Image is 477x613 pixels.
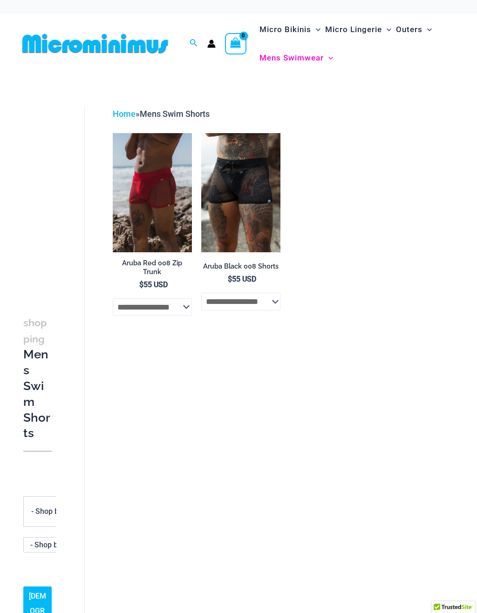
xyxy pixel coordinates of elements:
a: Account icon link [207,40,216,48]
nav: Site Navigation [256,14,458,74]
span: - Shop by Color [24,497,88,526]
span: Mens Swimwear [259,46,324,70]
bdi: 55 USD [139,280,168,289]
span: - Shop by Color [23,496,89,527]
h2: Aruba Red 008 Zip Trunk [113,259,192,276]
span: Menu Toggle [382,18,391,41]
span: Menu Toggle [422,18,432,41]
img: MM SHOP LOGO FLAT [19,33,172,54]
span: Menu Toggle [311,18,320,41]
a: Aruba Red 008 Zip Trunk [113,259,192,280]
h2: Aruba Black 008 Shorts [201,262,280,271]
span: Menu Toggle [324,46,333,70]
a: Micro LingerieMenu ToggleMenu Toggle [323,15,394,44]
bdi: 55 USD [228,275,256,283]
a: Aruba Black 008 Shorts [201,262,280,274]
iframe: TrustedSite Certified [23,100,107,286]
img: Aruba Black 008 Shorts 01 [201,133,280,252]
a: Aruba Red 008 Zip Trunk 05Aruba Red 008 Zip Trunk 04Aruba Red 008 Zip Trunk 04 [113,133,192,252]
span: shopping [23,317,47,345]
a: Micro BikinisMenu ToggleMenu Toggle [257,15,323,44]
h3: Mens Swim Shorts [23,315,52,441]
span: Outers [396,18,422,41]
a: OutersMenu ToggleMenu Toggle [394,15,434,44]
span: - Shop by Color [31,507,82,516]
a: Aruba Black 008 Shorts 01Aruba Black 008 Shorts 02Aruba Black 008 Shorts 02 [201,133,280,252]
span: - Shop by Fabric [24,538,88,552]
span: - Shop by Fabric [30,540,84,549]
span: Mens Swim Shorts [140,109,210,119]
span: - Shop by Fabric [23,537,89,552]
a: Home [113,109,136,119]
span: $ [139,280,143,289]
span: Micro Bikinis [259,18,311,41]
span: $ [228,275,232,283]
img: Aruba Red 008 Zip Trunk 05 [113,133,192,252]
span: » [113,109,210,119]
a: View Shopping Cart, empty [225,33,246,54]
a: Mens SwimwearMenu ToggleMenu Toggle [257,44,335,72]
a: Search icon link [190,38,198,49]
span: Micro Lingerie [325,18,382,41]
